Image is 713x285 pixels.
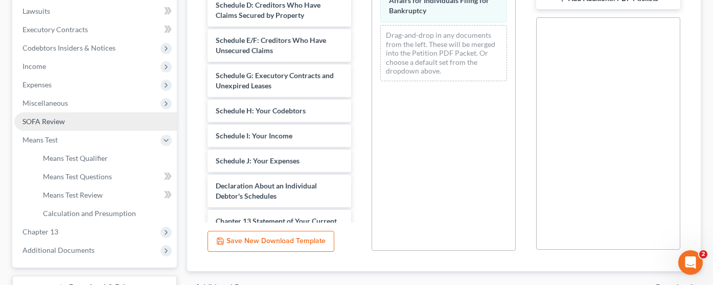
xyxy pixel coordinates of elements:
button: Save New Download Template [208,231,334,252]
span: SOFA Review [22,117,65,126]
span: Means Test Questions [43,172,112,181]
a: SOFA Review [14,112,177,131]
iframe: Intercom live chat [678,250,703,275]
a: Calculation and Presumption [35,204,177,223]
span: 2 [699,250,707,258]
span: Schedule G: Executory Contracts and Unexpired Leases [216,71,334,90]
a: Executory Contracts [14,20,177,39]
span: Schedule E/F: Creditors Who Have Unsecured Claims [216,36,326,55]
span: Expenses [22,80,52,89]
a: Means Test Review [35,186,177,204]
span: Schedule H: Your Codebtors [216,106,306,115]
span: Executory Contracts [22,25,88,34]
span: Income [22,62,46,70]
span: Additional Documents [22,246,95,254]
span: Miscellaneous [22,99,68,107]
span: Calculation and Presumption [43,209,136,218]
span: Schedule I: Your Income [216,131,292,140]
span: Means Test [22,135,58,144]
div: Drag-and-drop in any documents from the left. These will be merged into the Petition PDF Packet. ... [380,25,507,81]
span: Schedule D: Creditors Who Have Claims Secured by Property [216,1,320,19]
a: Lawsuits [14,2,177,20]
a: Means Test Qualifier [35,149,177,168]
span: Chapter 13 [22,227,58,236]
a: Means Test Questions [35,168,177,186]
span: Schedule J: Your Expenses [216,156,300,165]
span: Codebtors Insiders & Notices [22,43,116,52]
span: Means Test Qualifier [43,154,108,162]
span: Declaration About an Individual Debtor's Schedules [216,181,317,200]
span: Means Test Review [43,191,103,199]
span: Chapter 13 Statement of Your Current Monthly Income [216,217,337,235]
span: Lawsuits [22,7,50,15]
